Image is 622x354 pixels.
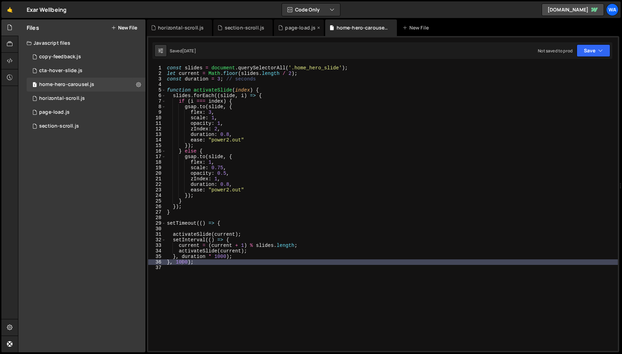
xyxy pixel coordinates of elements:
[27,105,145,119] div: 16122/44105.js
[148,165,166,171] div: 19
[148,93,166,98] div: 6
[158,24,204,31] div: horizontal-scroll.js
[148,98,166,104] div: 7
[182,48,196,54] div: [DATE]
[606,3,619,16] a: wa
[282,3,340,16] button: Code Only
[577,44,610,57] button: Save
[148,110,166,115] div: 9
[148,143,166,148] div: 15
[148,182,166,187] div: 22
[148,265,166,270] div: 37
[39,68,82,74] div: cta-hover-slide.js
[148,254,166,259] div: 35
[18,36,145,50] div: Javascript files
[27,24,39,32] h2: Files
[170,48,196,54] div: Saved
[148,232,166,237] div: 31
[402,24,432,31] div: New File
[39,81,94,88] div: home-hero-carousel.js
[27,50,145,64] div: 16122/43314.js
[148,126,166,132] div: 12
[148,237,166,243] div: 32
[148,171,166,176] div: 20
[1,1,18,18] a: 🤙
[27,78,145,92] div: 16122/43585.js
[148,176,166,182] div: 21
[148,259,166,265] div: 36
[225,24,265,31] div: section-scroll.js
[148,65,166,71] div: 1
[39,54,81,60] div: copy-feedback.js
[148,193,166,198] div: 24
[337,24,389,31] div: home-hero-carousel.js
[148,248,166,254] div: 34
[148,132,166,137] div: 13
[148,115,166,121] div: 10
[538,48,572,54] div: Not saved to prod
[27,119,145,133] div: 16122/45954.js
[148,137,166,143] div: 14
[148,121,166,126] div: 11
[111,25,137,31] button: New File
[148,221,166,226] div: 29
[542,3,604,16] a: [DOMAIN_NAME]
[148,82,166,87] div: 4
[148,209,166,215] div: 27
[148,198,166,204] div: 25
[39,109,70,115] div: page-load.js
[148,71,166,76] div: 2
[148,215,166,221] div: 28
[148,226,166,232] div: 30
[148,243,166,248] div: 33
[27,64,145,78] div: 16122/44019.js
[33,83,37,88] span: 1
[148,154,166,159] div: 17
[27,6,66,14] div: Exar Wellbeing
[285,24,316,31] div: page-load.js
[148,187,166,193] div: 23
[148,204,166,209] div: 26
[148,148,166,154] div: 16
[27,92,145,105] div: 16122/45071.js
[148,87,166,93] div: 5
[148,159,166,165] div: 18
[148,76,166,82] div: 3
[148,104,166,110] div: 8
[39,123,79,129] div: section-scroll.js
[39,95,85,102] div: horizontal-scroll.js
